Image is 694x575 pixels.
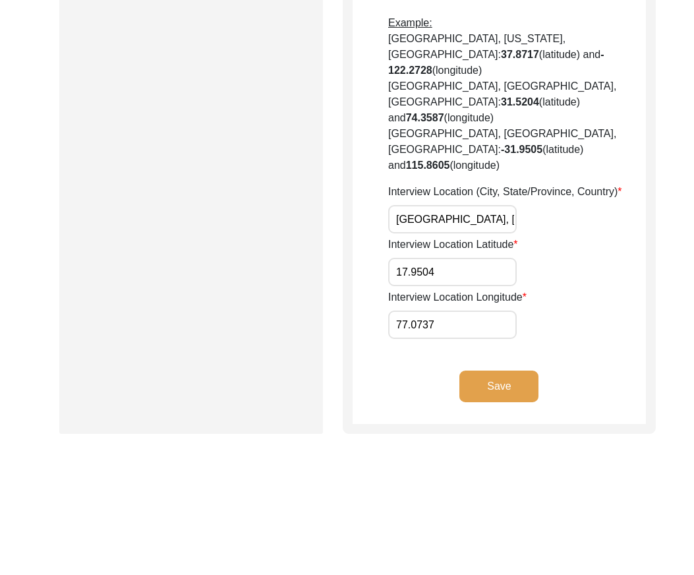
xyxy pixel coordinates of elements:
[459,371,538,402] button: Save
[501,49,539,60] b: 37.8717
[406,160,450,171] b: 115.8605
[388,184,622,200] label: Interview Location (City, State/Province, Country)
[406,112,444,123] b: 74.3587
[501,144,542,155] b: -31.9505
[501,96,539,107] b: 31.5204
[388,237,518,253] label: Interview Location Latitude
[388,17,432,28] span: Example:
[388,289,527,305] label: Interview Location Longitude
